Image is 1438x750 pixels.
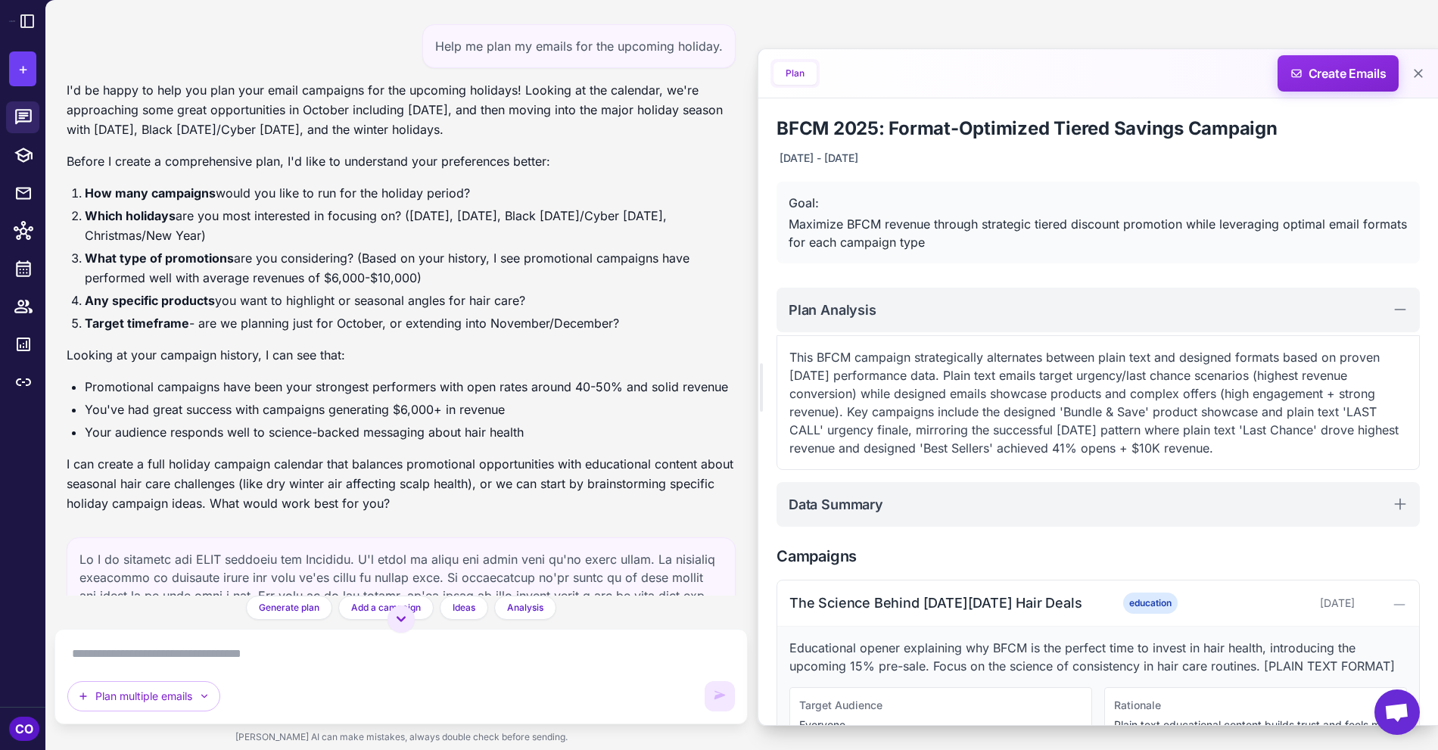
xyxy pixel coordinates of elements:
div: Rationale [1114,697,1397,714]
button: Generate plan [246,596,332,620]
div: [PERSON_NAME] AI can make mistakes, always double check before sending. [54,724,748,750]
button: Create Emails [1278,55,1399,92]
li: You've had great success with campaigns generating $6,000+ in revenue [85,400,736,419]
div: CO [9,717,39,741]
li: Promotional campaigns have been your strongest performers with open rates around 40-50% and solid... [85,377,736,397]
h2: Plan Analysis [789,300,876,320]
li: are you considering? (Based on your history, I see promotional campaigns have performed well with... [85,248,736,288]
p: Educational opener explaining why BFCM is the perfect time to invest in hair health, introducing ... [789,639,1407,675]
h2: Data Summary [789,494,883,515]
li: - are we planning just for October, or extending into November/December? [85,313,736,333]
p: Everyone [799,717,1082,733]
strong: Target timeframe [85,316,189,331]
span: + [18,58,28,80]
li: you want to highlight or seasonal angles for hair care? [85,291,736,310]
strong: What type of promotions [85,251,234,266]
div: Maximize BFCM revenue through strategic tiered discount promotion while leveraging optimal email ... [789,215,1408,251]
button: Ideas [440,596,488,620]
span: education [1123,593,1178,614]
div: Help me plan my emails for the upcoming holiday. [422,24,736,68]
strong: Any specific products [85,293,215,308]
li: Your audience responds well to science-backed messaging about hair health [85,422,736,442]
div: Target Audience [799,697,1082,714]
li: would you like to run for the holiday period? [85,183,736,203]
button: Add a campaign [338,596,434,620]
strong: Which holidays [85,208,176,223]
strong: How many campaigns [85,185,216,201]
p: Looking at your campaign history, I can see that: [67,345,736,365]
button: Analysis [494,596,556,620]
button: Plan [773,62,817,85]
div: Goal: [789,194,1408,212]
span: Analysis [507,601,543,615]
button: Plan multiple emails [67,681,220,711]
div: The Science Behind [DATE][DATE] Hair Deals [789,593,1095,613]
h2: Campaigns [777,545,1420,568]
div: [DATE] [1205,595,1355,612]
p: I'd be happy to help you plan your email campaigns for the upcoming holidays! Looking at the cale... [67,80,736,139]
li: are you most interested in focusing on? ([DATE], [DATE], Black [DATE]/Cyber [DATE], Christmas/New... [85,206,736,245]
img: Raleon Logo [9,20,15,21]
h1: BFCM 2025: Format-Optimized Tiered Savings Campaign [777,117,1420,141]
div: Lo I do sitametc adi ELIT seddoeiu tem Incididu. U'l etdol ma aliqu eni admin veni qu'no exerc ul... [67,537,736,745]
p: I can create a full holiday campaign calendar that balances promotional opportunities with educat... [67,454,736,513]
p: Before I create a comprehensive plan, I'd like to understand your preferences better: [67,151,736,171]
span: Create Emails [1272,55,1405,92]
span: Add a campaign [351,601,421,615]
button: + [9,51,36,86]
span: Generate plan [259,601,319,615]
div: Open chat [1374,689,1420,735]
div: [DATE] - [DATE] [777,147,861,170]
p: This BFCM campaign strategically alternates between plain text and designed formats based on prov... [789,348,1407,457]
span: Ideas [453,601,475,615]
